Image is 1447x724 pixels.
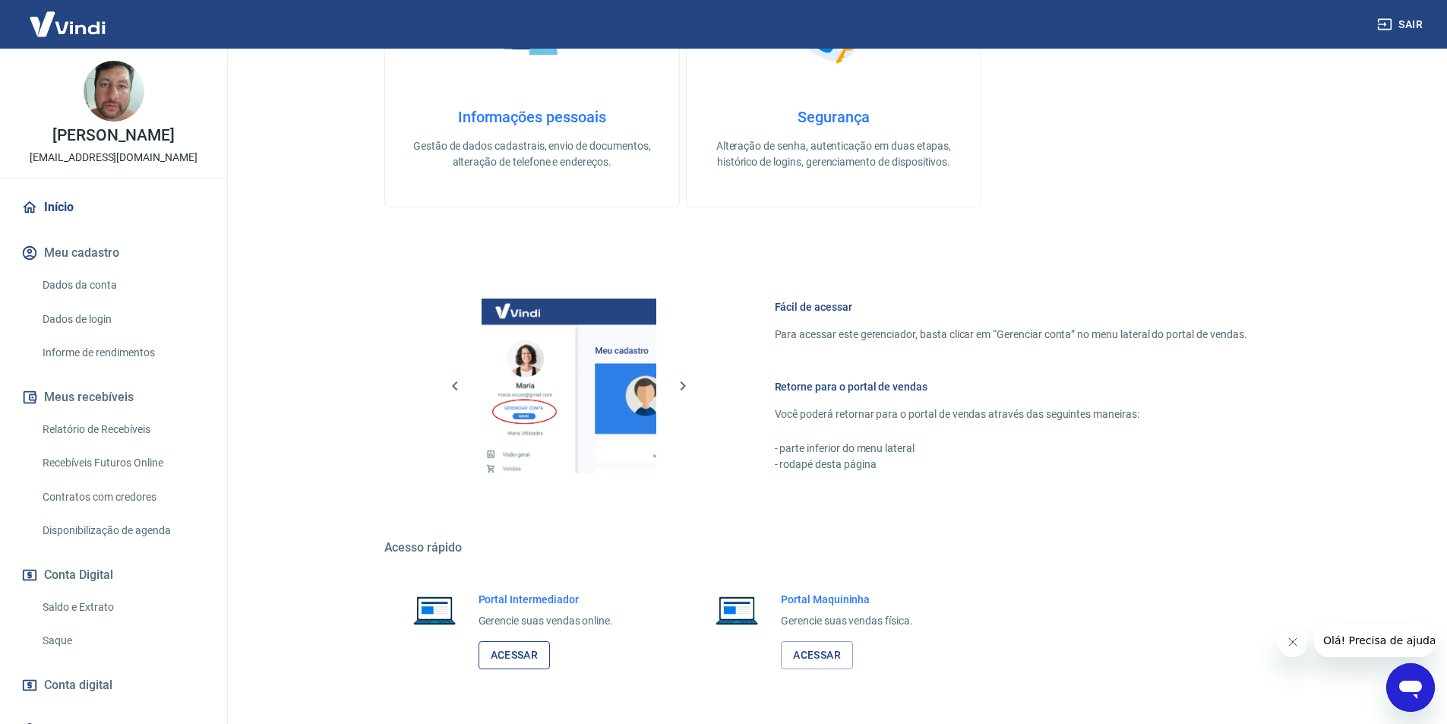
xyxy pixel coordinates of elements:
a: Recebíveis Futuros Online [36,447,209,479]
button: Meu cadastro [18,236,209,270]
h6: Retorne para o portal de vendas [775,379,1247,394]
span: Conta digital [44,675,112,696]
a: Saldo e Extrato [36,592,209,623]
iframe: Fechar mensagem [1278,627,1308,657]
p: [PERSON_NAME] [52,128,174,144]
p: Você poderá retornar para o portal de vendas através das seguintes maneiras: [775,406,1247,422]
img: Imagem de um notebook aberto [705,592,769,628]
a: Acessar [479,641,551,669]
p: Gerencie suas vendas física. [781,613,913,629]
p: Alteração de senha, autenticação em duas etapas, histórico de logins, gerenciamento de dispositivos. [711,138,956,170]
button: Sair [1374,11,1429,39]
a: Relatório de Recebíveis [36,414,209,445]
p: Gestão de dados cadastrais, envio de documentos, alteração de telefone e endereços. [409,138,655,170]
p: - rodapé desta página [775,457,1247,473]
h4: Segurança [711,108,956,126]
a: Dados de login [36,304,209,335]
a: Acessar [781,641,853,669]
button: Meus recebíveis [18,381,209,414]
button: Conta Digital [18,558,209,592]
h6: Fácil de acessar [775,299,1247,315]
p: Para acessar este gerenciador, basta clicar em “Gerenciar conta” no menu lateral do portal de ven... [775,327,1247,343]
img: Vindi [18,1,117,47]
a: Informe de rendimentos [36,337,209,368]
a: Disponibilização de agenda [36,515,209,546]
img: Imagem da dashboard mostrando o botão de gerenciar conta na sidebar no lado esquerdo [482,299,656,473]
iframe: Botão para abrir a janela de mensagens [1386,663,1435,712]
h6: Portal Intermediador [479,592,614,607]
h5: Acesso rápido [384,540,1284,555]
img: Imagem de um notebook aberto [403,592,466,628]
p: - parte inferior do menu lateral [775,441,1247,457]
img: a935689f-1e26-442d-9033-84cc44c95890.jpeg [84,61,144,122]
p: [EMAIL_ADDRESS][DOMAIN_NAME] [30,150,197,166]
a: Dados da conta [36,270,209,301]
a: Saque [36,625,209,656]
a: Conta digital [18,669,209,702]
span: Olá! Precisa de ajuda? [9,11,128,23]
a: Contratos com credores [36,482,209,513]
a: Início [18,191,209,224]
h6: Portal Maquininha [781,592,913,607]
p: Gerencie suas vendas online. [479,613,614,629]
iframe: Mensagem da empresa [1314,624,1435,657]
h4: Informações pessoais [409,108,655,126]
